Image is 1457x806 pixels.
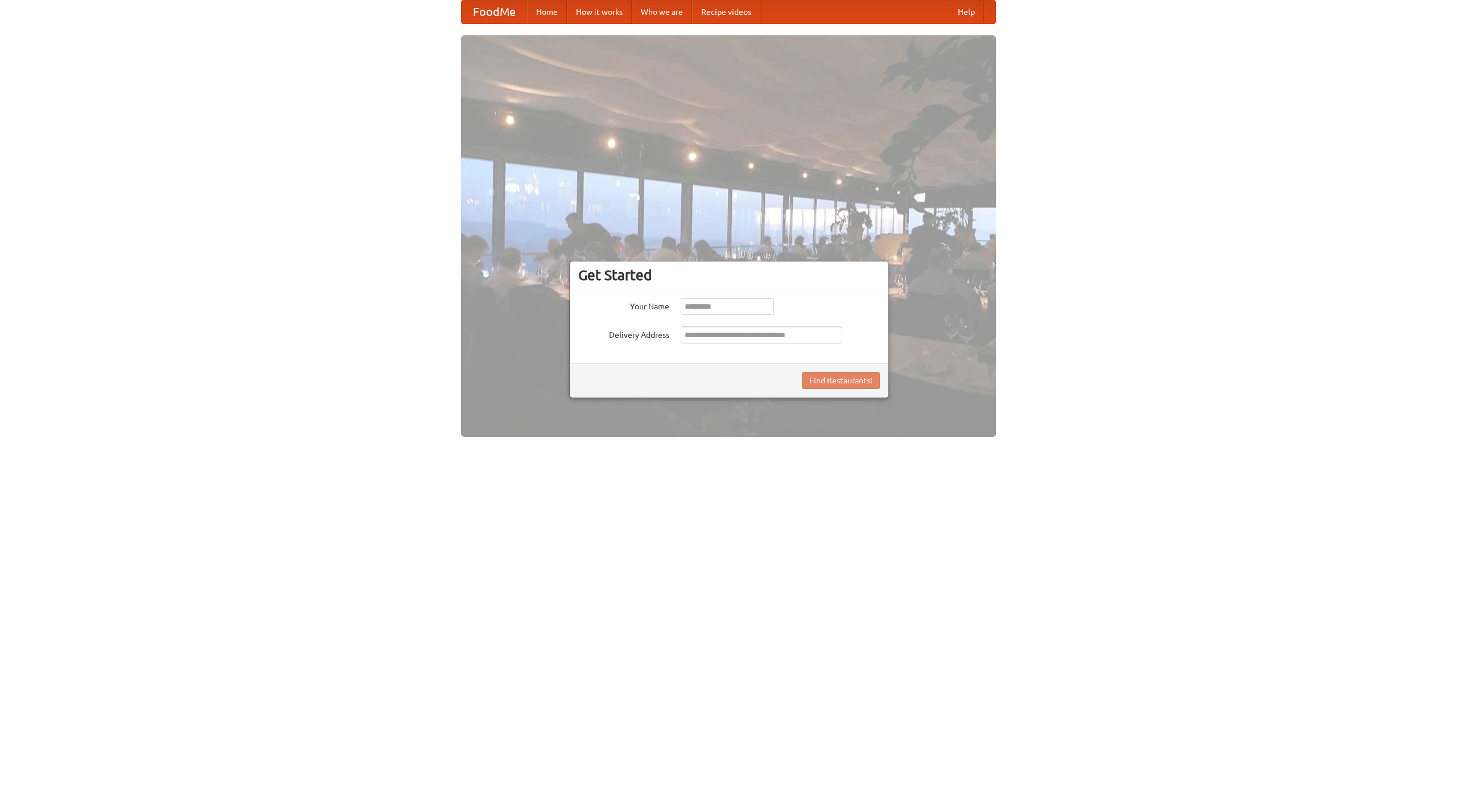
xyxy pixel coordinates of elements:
button: Find Restaurants! [802,372,880,389]
label: Your Name [578,298,669,312]
a: Home [527,1,567,23]
a: Who we are [632,1,692,23]
a: Recipe videos [692,1,760,23]
a: Help [949,1,984,23]
a: FoodMe [462,1,527,23]
label: Delivery Address [578,326,669,341]
h3: Get Started [578,267,880,284]
a: How it works [567,1,632,23]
